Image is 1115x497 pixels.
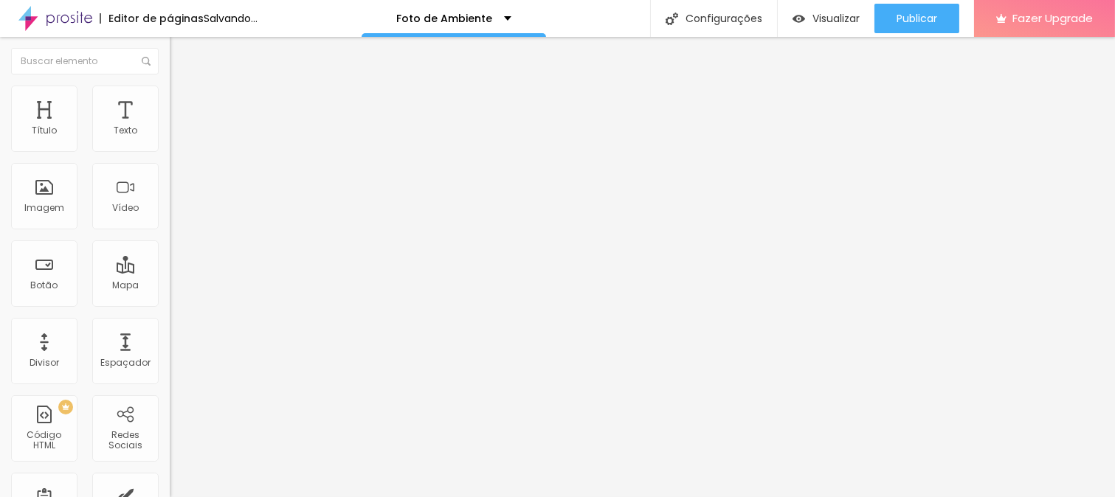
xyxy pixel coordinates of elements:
[874,4,959,33] button: Publicar
[666,13,678,25] img: Icone
[170,37,1115,497] iframe: Editor
[793,13,805,25] img: view-1.svg
[1012,12,1093,24] span: Fazer Upgrade
[100,13,204,24] div: Editor de páginas
[112,203,139,213] div: Vídeo
[142,57,151,66] img: Icone
[897,13,937,24] span: Publicar
[15,430,73,451] div: Código HTML
[96,430,154,451] div: Redes Sociais
[204,13,258,24] div: Salvando...
[32,125,57,136] div: Título
[397,13,493,24] p: Foto de Ambiente
[112,280,139,291] div: Mapa
[11,48,159,74] input: Buscar elemento
[812,13,860,24] span: Visualizar
[114,125,137,136] div: Texto
[31,280,58,291] div: Botão
[778,4,874,33] button: Visualizar
[30,358,59,368] div: Divisor
[24,203,64,213] div: Imagem
[100,358,151,368] div: Espaçador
